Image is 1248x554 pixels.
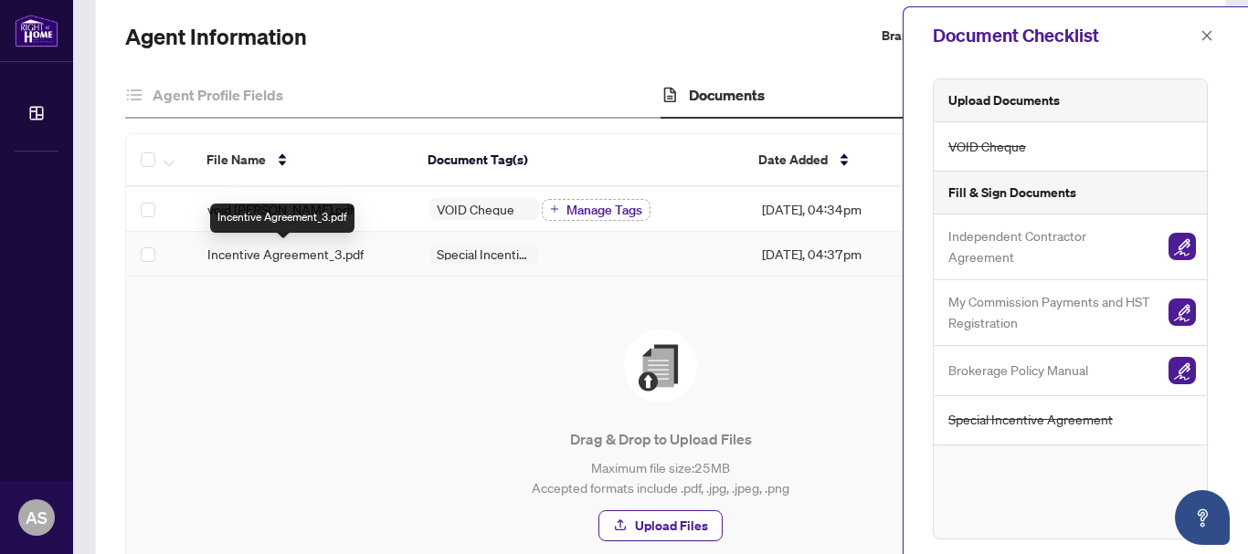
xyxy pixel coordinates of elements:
th: Date Added [744,134,953,187]
button: Manage Tags [542,199,650,221]
button: Upload Files [598,510,723,541]
span: VOID Cheque [429,203,522,215]
img: Sign Document [1169,357,1196,384]
img: logo [15,14,58,47]
span: Manage Tags [566,204,642,216]
span: AS [26,505,48,530]
th: Document Tag(s) [413,134,744,187]
p: Maximum file size: 25 MB Accepted formats include .pdf, .jpg, .jpeg, .png [163,457,1158,497]
div: Incentive Agreement_3.pdf [210,204,354,233]
span: Special Incentive Agreement [948,409,1113,430]
label: Branch: [882,26,925,47]
td: [DATE], 04:34pm [747,187,958,232]
h5: Upload Documents [948,90,1060,110]
span: Date Added [758,150,828,170]
span: close [1200,29,1213,42]
span: My Commission Payments and HST Registration [948,291,1154,334]
span: Special Incentive Agreement [429,247,539,260]
span: Incentive Agreement_3.pdf [207,244,364,264]
button: Open asap [1175,490,1230,545]
th: File Name [192,134,412,187]
img: File Upload [624,329,697,402]
img: Sign Document [1169,298,1196,326]
span: VOID Cheque [948,136,1026,157]
h4: Agent Profile Fields [153,84,283,106]
span: Independent Contractor Agreement [948,225,1154,268]
div: Document Checklist [933,22,1195,49]
p: Drag & Drop to Upload Files [163,428,1158,450]
img: Sign Document [1169,233,1196,260]
h2: Agent Information [125,22,307,51]
span: void [PERSON_NAME].pdf [207,199,354,219]
h4: Documents [689,84,765,106]
span: Upload Files [635,511,708,540]
span: File Name [206,150,266,170]
span: Brokerage Policy Manual [948,360,1088,381]
td: [DATE], 04:37pm [747,232,958,277]
span: plus [550,204,559,214]
h5: Fill & Sign Documents [948,183,1076,203]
